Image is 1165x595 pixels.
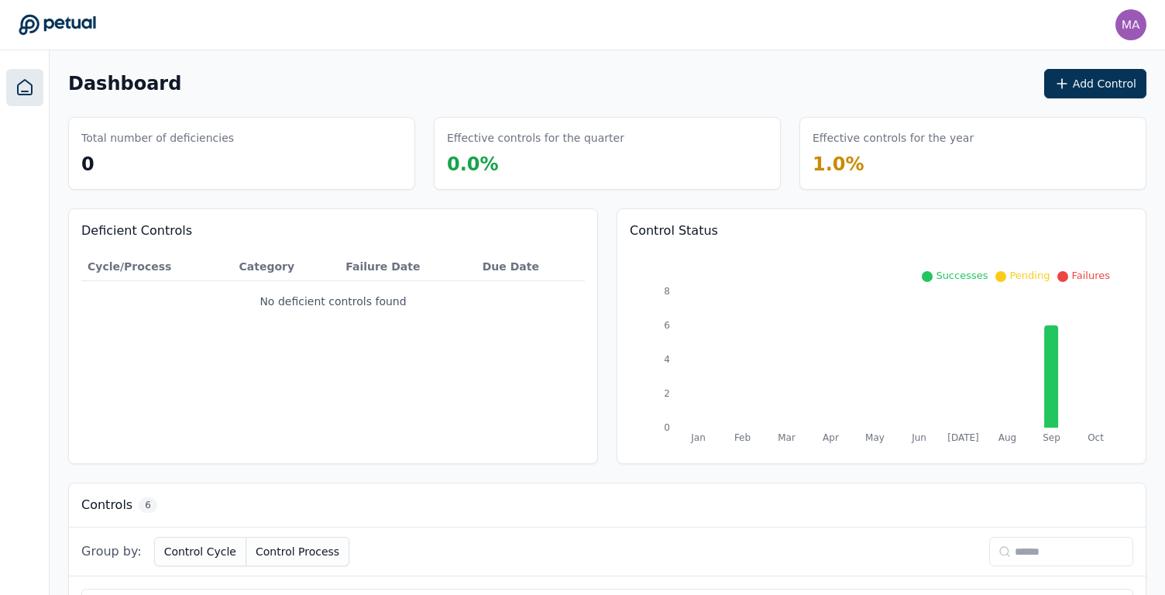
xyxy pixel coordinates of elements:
button: Control Process [246,537,349,566]
th: Category [233,253,340,281]
th: Due Date [476,253,585,281]
a: Dashboard [6,69,43,106]
h3: Control Status [630,222,1133,240]
tspan: Oct [1088,432,1104,443]
span: Group by: [81,542,142,561]
h3: Total number of deficiencies [81,130,234,146]
button: Control Cycle [154,537,246,566]
a: Go to Dashboard [19,14,96,36]
tspan: 6 [664,320,670,331]
span: 0 [81,153,95,175]
td: No deficient controls found [81,281,585,322]
th: Cycle/Process [81,253,233,281]
tspan: Apr [823,432,839,443]
tspan: 4 [664,354,670,365]
tspan: [DATE] [947,432,979,443]
tspan: 8 [664,286,670,297]
tspan: Jan [690,432,706,443]
th: Failure Date [339,253,476,281]
span: 1.0 % [813,153,864,175]
span: 0.0 % [447,153,499,175]
span: Successes [936,270,988,281]
tspan: 2 [664,388,670,399]
button: Add Control [1044,69,1146,98]
tspan: Feb [734,432,751,443]
tspan: 0 [664,422,670,433]
span: Pending [1009,270,1050,281]
tspan: Aug [998,432,1016,443]
img: manali.agarwal@arm.com [1115,9,1146,40]
tspan: May [865,432,885,443]
h3: Deficient Controls [81,222,585,240]
tspan: Mar [778,432,796,443]
span: 6 [139,497,157,513]
tspan: Sep [1043,432,1060,443]
span: Failures [1071,270,1110,281]
tspan: Jun [911,432,926,443]
h3: Controls [81,496,132,514]
h3: Effective controls for the year [813,130,974,146]
h1: Dashboard [68,71,181,96]
h3: Effective controls for the quarter [447,130,624,146]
